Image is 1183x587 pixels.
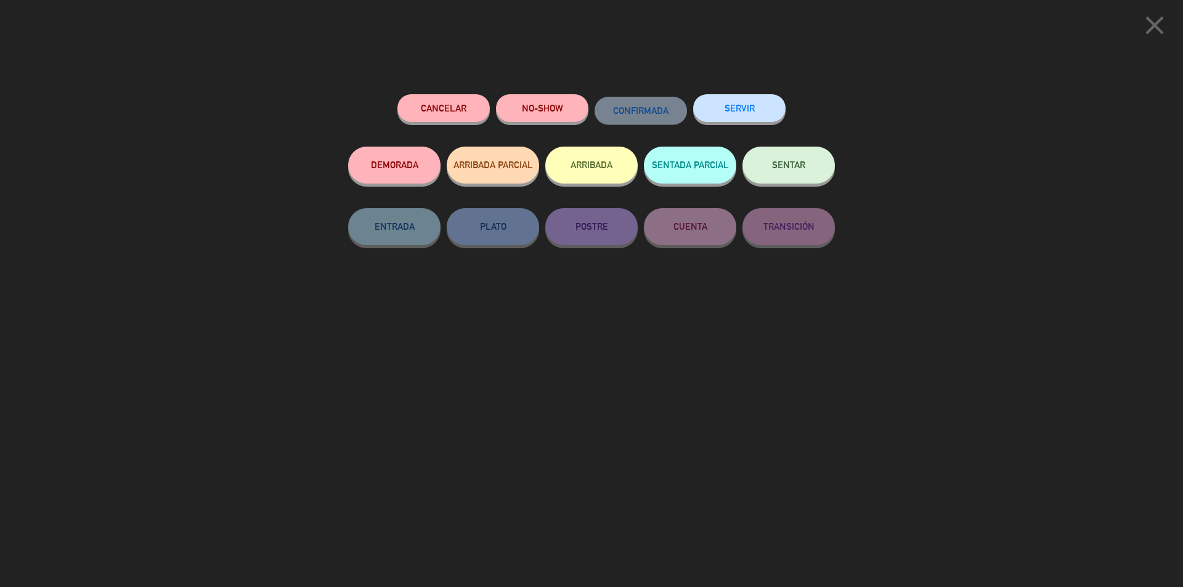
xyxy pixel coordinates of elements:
button: PLATO [447,208,539,245]
button: CONFIRMADA [595,97,687,124]
button: ARRIBADA PARCIAL [447,147,539,184]
button: NO-SHOW [496,94,588,122]
span: SENTAR [772,160,805,170]
i: close [1139,10,1170,41]
button: CUENTA [644,208,736,245]
button: DEMORADA [348,147,441,184]
button: SENTAR [742,147,835,184]
span: ARRIBADA PARCIAL [453,160,533,170]
button: ENTRADA [348,208,441,245]
button: Cancelar [397,94,490,122]
span: CONFIRMADA [613,105,669,116]
button: SERVIR [693,94,786,122]
button: POSTRE [545,208,638,245]
button: SENTADA PARCIAL [644,147,736,184]
button: close [1136,9,1174,46]
button: TRANSICIÓN [742,208,835,245]
button: ARRIBADA [545,147,638,184]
